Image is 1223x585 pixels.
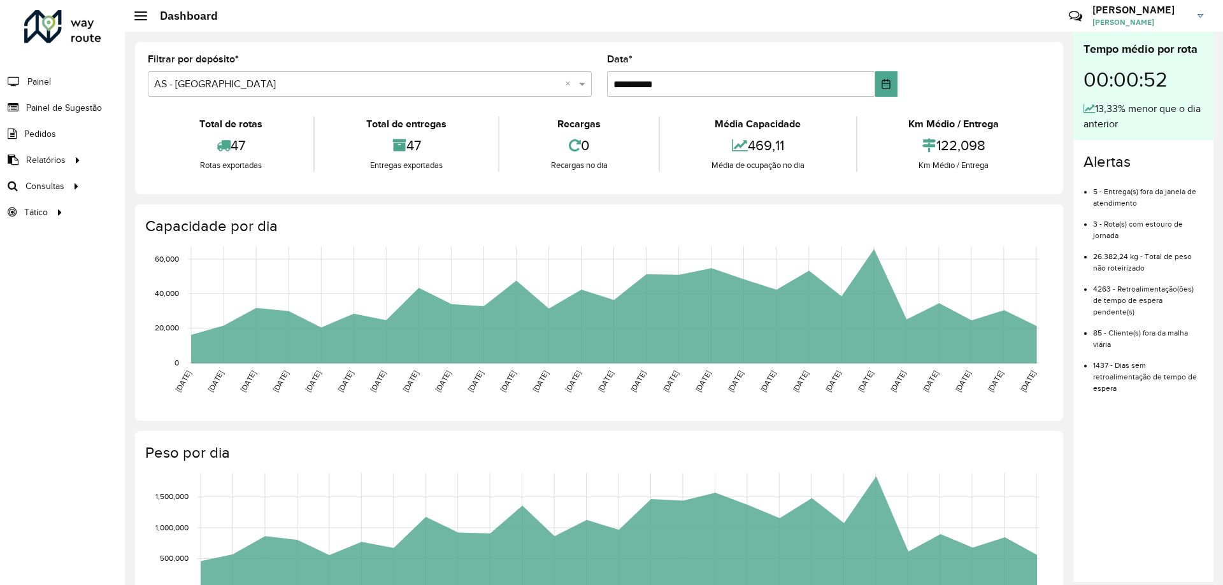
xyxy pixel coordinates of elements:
[145,217,1050,236] h4: Capacidade por dia
[24,206,48,219] span: Tático
[1092,4,1188,16] h3: [PERSON_NAME]
[239,369,257,393] text: [DATE]
[1093,318,1203,350] li: 85 - Cliente(s) fora da malha viária
[503,132,655,159] div: 0
[26,101,102,115] span: Painel de Sugestão
[856,369,875,393] text: [DATE]
[318,116,494,132] div: Total de entregas
[434,369,452,393] text: [DATE]
[155,493,189,501] text: 1,500,000
[174,369,192,393] text: [DATE]
[791,369,810,393] text: [DATE]
[27,75,51,88] span: Painel
[1093,350,1203,394] li: 1437 - Dias sem retroalimentação de tempo de espera
[151,132,310,159] div: 47
[25,180,64,193] span: Consultas
[861,159,1047,172] div: Km Médio / Entrega
[304,369,322,393] text: [DATE]
[759,369,777,393] text: [DATE]
[1084,58,1203,101] div: 00:00:52
[160,554,189,563] text: 500,000
[318,159,494,172] div: Entregas exportadas
[503,159,655,172] div: Recargas no dia
[271,369,290,393] text: [DATE]
[369,369,387,393] text: [DATE]
[155,324,179,332] text: 20,000
[155,255,179,263] text: 60,000
[661,369,680,393] text: [DATE]
[155,289,179,297] text: 40,000
[151,116,310,132] div: Total de rotas
[1093,274,1203,318] li: 4263 - Retroalimentação(ões) de tempo de espera pendente(s)
[531,369,550,393] text: [DATE]
[1019,369,1037,393] text: [DATE]
[148,52,239,67] label: Filtrar por depósito
[663,159,852,172] div: Média de ocupação no dia
[824,369,842,393] text: [DATE]
[565,76,576,92] span: Clear all
[607,52,633,67] label: Data
[1093,176,1203,209] li: 5 - Entrega(s) fora da janela de atendimento
[401,369,420,393] text: [DATE]
[861,116,1047,132] div: Km Médio / Entrega
[24,127,56,141] span: Pedidos
[954,369,972,393] text: [DATE]
[147,9,218,23] h2: Dashboard
[564,369,582,393] text: [DATE]
[663,116,852,132] div: Média Capacidade
[336,369,355,393] text: [DATE]
[1092,17,1188,28] span: [PERSON_NAME]
[921,369,940,393] text: [DATE]
[663,132,852,159] div: 469,11
[875,71,898,97] button: Choose Date
[861,132,1047,159] div: 122,098
[1084,153,1203,171] h4: Alertas
[499,369,517,393] text: [DATE]
[1084,41,1203,58] div: Tempo médio por rota
[155,523,189,532] text: 1,000,000
[503,116,655,132] div: Recargas
[1084,101,1203,132] div: 13,33% menor que o dia anterior
[26,153,66,167] span: Relatórios
[986,369,1005,393] text: [DATE]
[206,369,225,393] text: [DATE]
[596,369,615,393] text: [DATE]
[1093,241,1203,274] li: 26.382,24 kg - Total de peso não roteirizado
[151,159,310,172] div: Rotas exportadas
[694,369,712,393] text: [DATE]
[1093,209,1203,241] li: 3 - Rota(s) com estouro de jornada
[629,369,647,393] text: [DATE]
[726,369,745,393] text: [DATE]
[175,358,179,367] text: 0
[145,444,1050,462] h4: Peso por dia
[1062,3,1089,30] a: Contato Rápido
[318,132,494,159] div: 47
[889,369,907,393] text: [DATE]
[466,369,485,393] text: [DATE]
